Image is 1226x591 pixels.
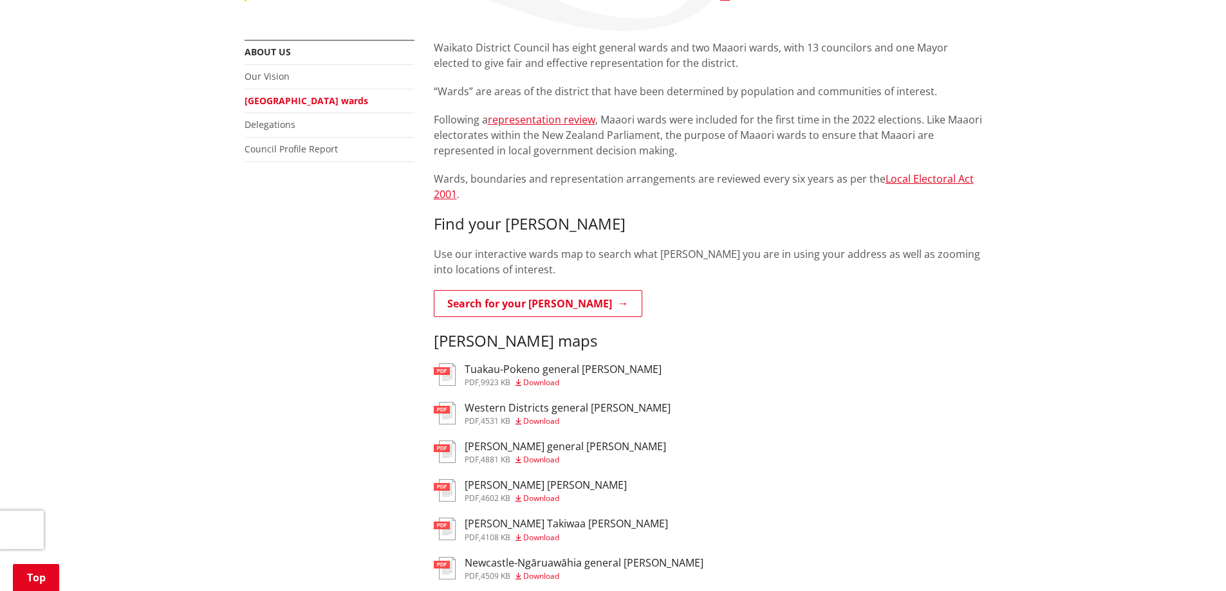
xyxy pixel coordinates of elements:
span: pdf [465,493,479,504]
a: [PERSON_NAME] Takiwaa [PERSON_NAME] pdf,4108 KB Download [434,518,668,541]
span: Download [523,415,559,426]
p: Wards, boundaries and representation arrangements are reviewed every six years as per the . [434,171,982,202]
div: , [465,417,671,425]
a: Newcastle-Ngāruawāhia general [PERSON_NAME] pdf,4509 KB Download [434,557,703,580]
h3: [PERSON_NAME] general [PERSON_NAME] [465,441,666,453]
span: 4881 KB [481,454,510,465]
span: Download [523,493,559,504]
span: Download [523,377,559,388]
h3: Western Districts general [PERSON_NAME] [465,402,671,414]
div: , [465,379,662,386]
a: [PERSON_NAME] general [PERSON_NAME] pdf,4881 KB Download [434,441,666,464]
p: Use our interactive wards map to search what [PERSON_NAME] you are in using your address as well ... [434,246,982,277]
a: Our Vision [245,70,290,82]
a: [PERSON_NAME] [PERSON_NAME] pdf,4602 KB Download [434,479,627,502]
h3: Find your [PERSON_NAME] [434,215,982,233]
span: pdf [465,570,479,581]
span: 4602 KB [481,493,510,504]
a: [GEOGRAPHIC_DATA] wards [245,95,368,107]
h3: [PERSON_NAME] maps [434,332,982,350]
div: , [465,572,703,580]
span: pdf [465,532,479,543]
h3: Newcastle-Ngāruawāhia general [PERSON_NAME] [465,557,703,569]
a: Local Electoral Act 2001 [434,172,974,201]
img: document-pdf.svg [434,518,456,540]
a: Top [13,564,59,591]
p: Following a , Maaori wards were included for the first time in the 2022 elections. Like Maaori el... [434,112,982,158]
div: , [465,495,627,502]
a: representation review [488,113,595,127]
h3: Tuakau-Pokeno general [PERSON_NAME] [465,363,662,376]
a: Western Districts general [PERSON_NAME] pdf,4531 KB Download [434,402,671,425]
p: Waikato District Council has eight general wards and two Maaori wards, with 13 councilors and one... [434,40,982,71]
span: 9923 KB [481,377,510,388]
a: Delegations [245,118,295,131]
span: pdf [465,454,479,465]
span: Download [523,532,559,543]
span: pdf [465,415,479,426]
a: Council Profile Report [245,143,338,155]
p: “Wards” are areas of the district that have been determined by population and communities of inte... [434,84,982,99]
h3: [PERSON_NAME] [PERSON_NAME] [465,479,627,491]
div: , [465,456,666,464]
span: Download [523,570,559,581]
img: document-pdf.svg [434,363,456,386]
img: document-pdf.svg [434,479,456,502]
span: 4108 KB [481,532,510,543]
span: pdf [465,377,479,388]
img: document-pdf.svg [434,557,456,579]
a: About us [245,46,291,58]
span: Download [523,454,559,465]
img: document-pdf.svg [434,441,456,463]
div: , [465,534,668,541]
span: 4531 KB [481,415,510,426]
a: Search for your [PERSON_NAME] [434,290,642,317]
span: 4509 KB [481,570,510,581]
a: Tuakau-Pokeno general [PERSON_NAME] pdf,9923 KB Download [434,363,662,386]
iframe: Messenger Launcher [1167,537,1213,583]
img: document-pdf.svg [434,402,456,424]
h3: [PERSON_NAME] Takiwaa [PERSON_NAME] [465,518,668,530]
